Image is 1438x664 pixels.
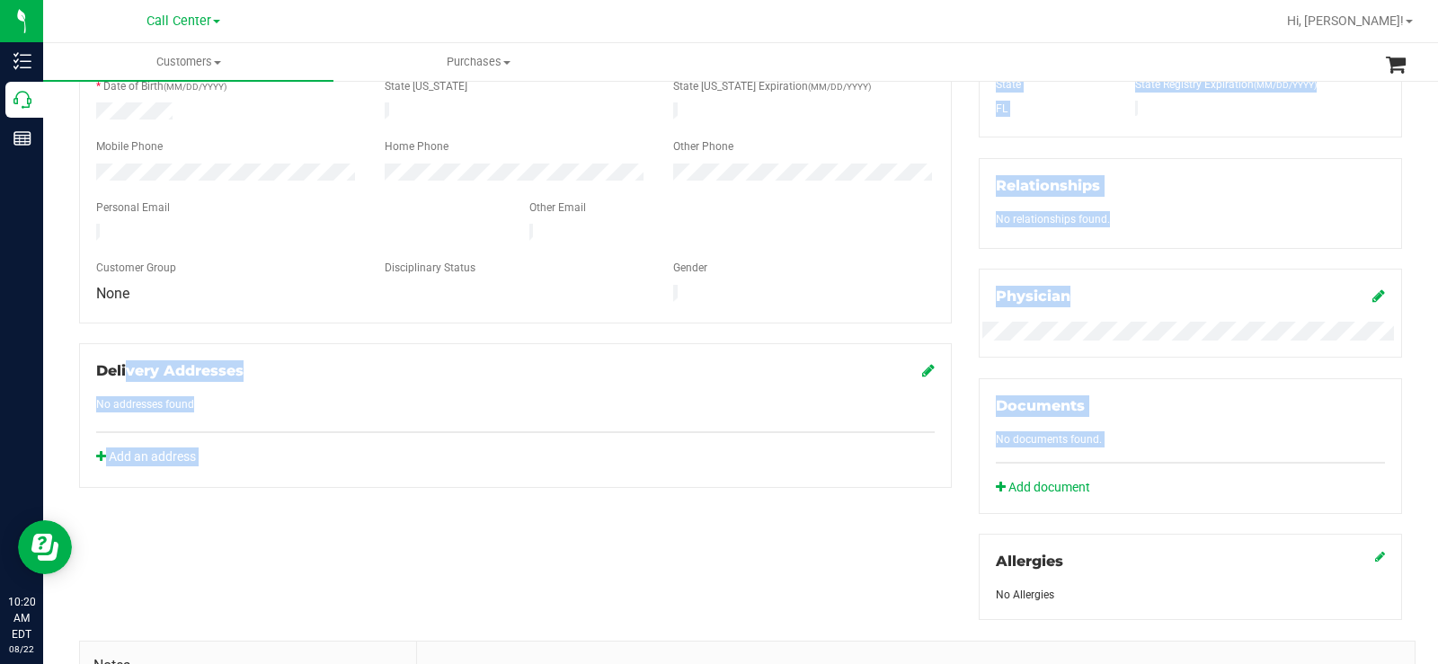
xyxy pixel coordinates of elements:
label: Customer Group [96,260,176,276]
label: Other Phone [673,138,733,155]
label: No relationships found. [996,211,1110,227]
label: Personal Email [96,199,170,216]
div: State [982,76,1121,93]
a: Customers [43,43,333,81]
inline-svg: Reports [13,129,31,147]
p: 10:20 AM EDT [8,594,35,642]
span: (MM/DD/YYYY) [1254,80,1317,90]
span: Delivery Addresses [96,362,244,379]
span: Purchases [334,54,623,70]
span: Allergies [996,553,1063,570]
span: Documents [996,397,1085,414]
label: Mobile Phone [96,138,163,155]
a: Add an address [96,449,196,464]
iframe: Resource center [18,520,72,574]
span: No documents found. [996,433,1102,446]
label: No addresses found [96,396,194,412]
label: State [US_STATE] [385,78,467,94]
label: Disciplinary Status [385,260,475,276]
p: 08/22 [8,642,35,656]
span: (MM/DD/YYYY) [808,82,871,92]
span: Physician [996,288,1070,305]
span: (MM/DD/YYYY) [164,82,226,92]
span: None [96,285,129,302]
label: Home Phone [385,138,448,155]
label: Date of Birth [103,78,226,94]
inline-svg: Inventory [13,52,31,70]
label: Gender [673,260,707,276]
label: State Registry Expiration [1135,76,1317,93]
span: Call Center [146,13,211,29]
label: Other Email [529,199,586,216]
a: Add document [996,478,1099,497]
label: State [US_STATE] Expiration [673,78,871,94]
span: Hi, [PERSON_NAME]! [1287,13,1404,28]
div: FL [982,101,1121,117]
span: Relationships [996,177,1100,194]
span: Customers [43,54,333,70]
div: No Allergies [996,587,1385,603]
inline-svg: Call Center [13,91,31,109]
a: Purchases [333,43,624,81]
